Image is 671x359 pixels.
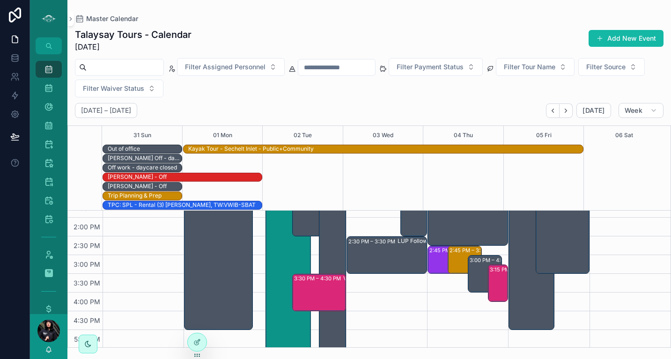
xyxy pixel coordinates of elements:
button: 02 Tue [294,126,312,145]
div: scrollable content [30,54,67,314]
button: 06 Sat [615,126,633,145]
div: [PERSON_NAME] - Off [108,173,167,181]
span: 1:30 PM [73,204,103,212]
div: LUP Follow-up [398,237,437,245]
span: Filter Tour Name [504,62,555,72]
button: Select Button [177,58,285,76]
div: 3:15 PM – 4:15 PM [490,265,537,274]
span: [DATE] [75,41,192,52]
span: Filter Source [586,62,626,72]
span: Filter Waiver Status [83,84,144,93]
span: 4:30 PM [71,316,103,324]
div: TPC: SPL - Rental (3) Elea Hardy-Charbonnier, TW:VWIB-SBAT [108,201,256,209]
div: 2:45 PM – 3:30 PM [429,246,479,255]
div: Off work - daycare closed [108,163,177,172]
span: 4:00 PM [71,298,103,306]
div: Out of office [108,145,140,153]
span: Master Calendar [86,14,138,23]
span: Filter Payment Status [397,62,464,72]
span: 3:00 PM [71,260,103,268]
button: Back [546,103,560,118]
div: 2:30 PM – 3:30 PMLUP Follow-up [347,237,427,273]
div: Becky Off - daycare closed [108,154,181,162]
button: 03 Wed [373,126,393,145]
button: 04 Thu [454,126,473,145]
div: 3:30 PM – 4:30 PMVAN: TO - [PERSON_NAME] (3) [PERSON_NAME], TW:FQGE-NJWQ [293,274,346,311]
button: 31 Sun [133,126,151,145]
span: 2:00 PM [71,223,103,231]
div: 2:45 PM – 3:30 PM [448,246,481,273]
img: App logo [41,11,56,26]
span: 2:30 PM [71,242,103,249]
div: 1:30 PM – 3:30 PMMANAGEMENT CALENDAR REVIEW [536,199,589,273]
div: 2:45 PM – 3:30 PM [450,246,499,255]
div: 3:15 PM – 4:15 PM [488,265,508,301]
button: Select Button [578,58,645,76]
button: Add New Event [589,30,664,47]
span: Week [625,106,642,115]
h2: [DATE] – [DATE] [81,106,131,115]
h1: Talaysay Tours - Calendar [75,28,192,41]
div: Candace - Off [108,173,167,181]
div: 2:30 PM – 3:30 PM [348,237,398,246]
div: TPC: SPL - Rental (3) [PERSON_NAME], TW:VWIB-SBAT [108,201,256,209]
div: 3:00 PM – 4:00 PM [470,256,519,265]
button: [DATE] [576,103,611,118]
button: Week [619,103,664,118]
span: 3:30 PM [71,279,103,287]
span: Filter Assigned Personnel [185,62,265,72]
div: Kayak Tour - Sechelt Inlet - Public+Community [188,145,314,153]
div: 3:00 PM – 4:00 PM [468,256,501,292]
a: Master Calendar [75,14,138,23]
button: 01 Mon [213,126,232,145]
button: Select Button [496,58,575,76]
span: 5:00 PM [72,335,103,343]
button: Next [560,103,573,118]
span: [DATE] [583,106,605,115]
button: 05 Fri [536,126,552,145]
div: VAN: TO - [PERSON_NAME] (3) [PERSON_NAME], TW:FQGE-NJWQ [343,275,394,282]
div: 2:45 PM – 3:30 PM [428,246,461,273]
div: [PERSON_NAME] - Off [108,183,167,190]
div: 3:30 PM – 4:30 PM [294,274,343,283]
button: Select Button [75,80,163,97]
div: Off work - daycare closed [108,164,177,171]
div: Trip Planning & Prep [108,192,162,199]
button: Select Button [389,58,483,76]
div: [PERSON_NAME] Off - daycare closed [108,154,181,162]
div: Candace - Off [108,182,167,190]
